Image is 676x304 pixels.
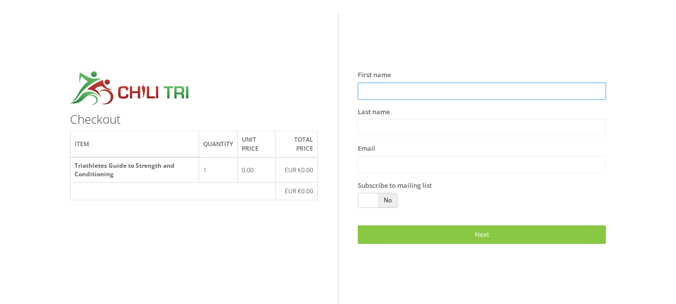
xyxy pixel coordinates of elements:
th: Item [71,131,199,157]
label: Last name [358,107,390,117]
th: Total price [276,131,318,157]
label: First name [358,70,391,80]
th: Unit price [237,131,275,157]
th: Triathletes Guide to Strength and Conditioning [71,157,199,183]
td: 1 [199,157,237,183]
a: Next [358,225,605,244]
h3: Checkout [70,113,318,126]
td: EUR €0.00 [276,183,318,200]
label: Subscribe to mailing list [358,181,432,191]
th: Quantity [199,131,237,157]
span: No [378,193,397,207]
label: Email [358,144,375,154]
td: 0.00 [237,157,275,183]
td: EUR €0.00 [276,157,318,183]
img: croppedchilitri.jpg [70,70,189,108]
